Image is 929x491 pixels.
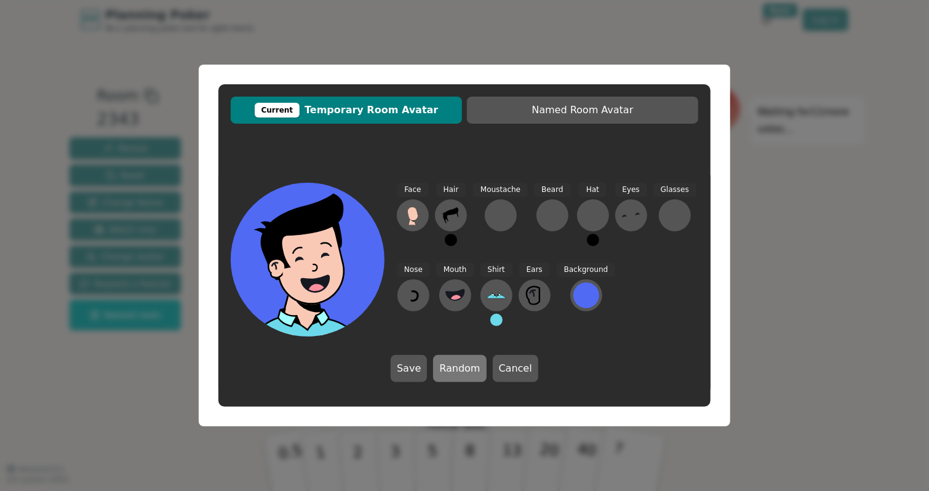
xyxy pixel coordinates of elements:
button: Named Room Avatar [467,97,698,124]
button: Random [433,355,486,382]
span: Glasses [653,183,696,197]
span: Shirt [480,263,512,277]
span: Named Room Avatar [473,103,692,118]
span: Beard [534,183,570,197]
span: Hair [436,183,466,197]
span: Moustache [473,183,528,197]
button: CurrentTemporary Room Avatar [231,97,462,124]
span: Ears [519,263,550,277]
button: Save [391,355,427,382]
button: Cancel [493,355,538,382]
span: Hat [579,183,607,197]
span: Background [557,263,616,277]
span: Temporary Room Avatar [237,103,456,118]
span: Eyes [615,183,647,197]
span: Mouth [436,263,474,277]
span: Nose [397,263,430,277]
div: Current [255,103,300,118]
span: Face [397,183,428,197]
